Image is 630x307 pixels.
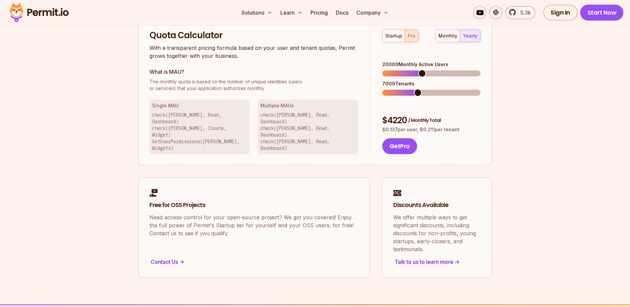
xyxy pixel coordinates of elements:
[308,6,330,19] a: Pricing
[580,5,624,21] a: Start Now
[149,30,358,42] h2: Quota Calculator
[393,201,481,209] h2: Discounts Available
[7,1,72,24] img: Permit logo
[260,102,355,109] h3: Multiple MAUs
[149,68,358,76] h3: What is MAU?
[382,115,481,127] div: $ 4220
[260,112,355,152] p: check([PERSON_NAME], Read, Dashboard) check([PERSON_NAME], Read, Dashboard) check([PERSON_NAME], ...
[438,33,457,39] div: monthly
[149,78,358,92] p: or services) that your application authorizes monthly.
[505,6,535,19] a: 5.3k
[543,5,578,21] a: Sign In
[382,61,481,68] div: 20000 Monthly Active Users
[179,258,184,266] span: ->
[354,6,391,19] button: Company
[138,177,370,278] a: Free for OSS ProjectsNeed access-control for your open-source project? We got you covered! Enjoy ...
[239,6,275,19] button: Solutions
[382,138,417,154] button: GetPro
[149,78,358,85] span: The monthly quota is based on the number of unique identities (users
[382,80,481,87] div: 7000 Tenants
[152,102,247,109] h3: Single MAU
[149,257,359,266] div: Contact Us
[382,177,492,278] a: Discounts AvailableWe offer multiple ways to get significant discounts, including discounts for n...
[149,213,359,237] p: Need access-control for your open-source project? We got you covered! Enjoy the full power of Per...
[149,44,358,60] p: With a transparent pricing formula based on your user and tenant quotas, Permit grows together wi...
[393,213,481,253] p: We offer multiple ways to get significant discounts, including discounts for non-profits, young s...
[382,126,481,133] p: $ 0.137 per user, $ 0.211 per tenant
[393,257,481,266] div: Talk to us to learn more
[385,33,402,39] div: startup
[408,117,441,124] span: / Monthly Total
[152,112,247,152] p: check([PERSON_NAME], Read, Dashboard) check([PERSON_NAME], Create, Widget) GetUserPermissions([PE...
[333,6,351,19] a: Docs
[149,201,359,209] h2: Free for OSS Projects
[278,6,305,19] button: Learn
[455,258,460,266] span: ->
[516,9,531,17] span: 5.3k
